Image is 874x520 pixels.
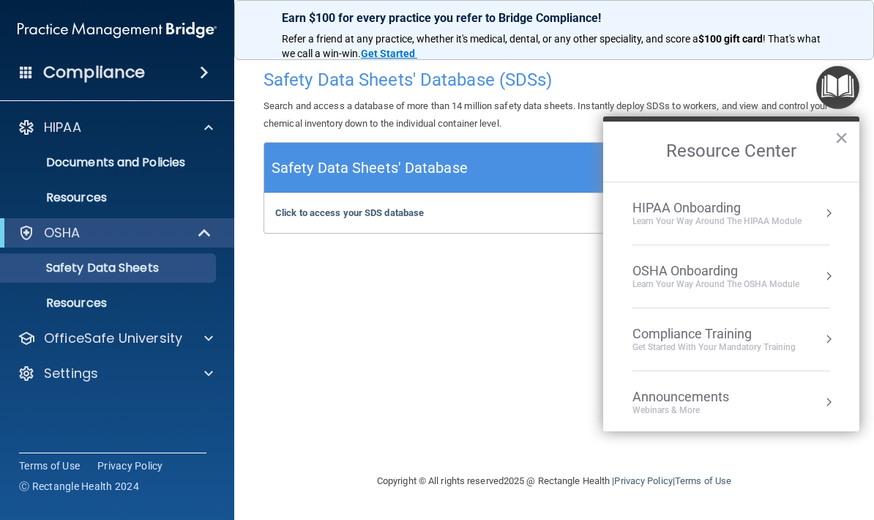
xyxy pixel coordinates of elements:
div: Compliance Training [632,326,796,342]
p: Resources [10,296,209,311]
span: Refer a friend at any practice, whether it's medical, dental, or any other speciality, and score a [282,33,698,45]
div: Announcements [632,389,758,405]
img: PMB logo [18,15,217,45]
h5: Safety Data Sheets' Database [272,155,468,181]
strong: Get Started [361,48,415,59]
p: Search and access a database of more than 14 million safety data sheets. Instantly deploy SDSs to... [264,97,845,133]
a: HIPAA [18,119,213,136]
div: HIPAA Onboarding [632,200,802,216]
p: Settings [44,365,98,382]
a: Privacy Policy [97,458,163,473]
a: OSHA [18,224,212,242]
p: HIPAA [44,119,81,136]
button: Open Resource Center [816,66,859,109]
h2: Resource Center [603,122,859,182]
span: ! That's what we call a win-win. [282,33,823,59]
div: Learn your way around the OSHA module [632,278,799,291]
div: Learn Your Way around the HIPAA module [632,215,802,228]
strong: $100 gift card [698,33,763,45]
span: Ⓒ Rectangle Health 2024 [19,479,139,494]
a: Get Started [361,48,417,59]
p: Earn $100 for every practice you refer to Bridge Compliance! [282,11,826,25]
a: Click to access your SDS database [275,207,424,218]
p: Resources [10,190,209,205]
a: Terms of Use [675,475,731,486]
p: OfficeSafe University [44,330,182,347]
a: OfficeSafe University [18,330,213,347]
a: Terms of Use [19,458,80,473]
div: OSHA Onboarding [632,263,799,279]
a: Privacy Policy [614,475,672,486]
button: Close [834,126,848,149]
div: Webinars & More [632,404,758,417]
h4: Safety Data Sheets' Database (SDSs) [264,70,845,89]
p: OSHA [44,224,81,242]
p: Safety Data Sheets [10,261,209,275]
a: Settings [18,365,213,382]
div: Get Started with your mandatory training [632,341,796,354]
div: Copyright © All rights reserved 2025 @ Rectangle Health | | [287,458,821,505]
h4: Compliance [43,62,145,83]
div: Resource Center [603,116,859,431]
p: Documents and Policies [10,155,209,170]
